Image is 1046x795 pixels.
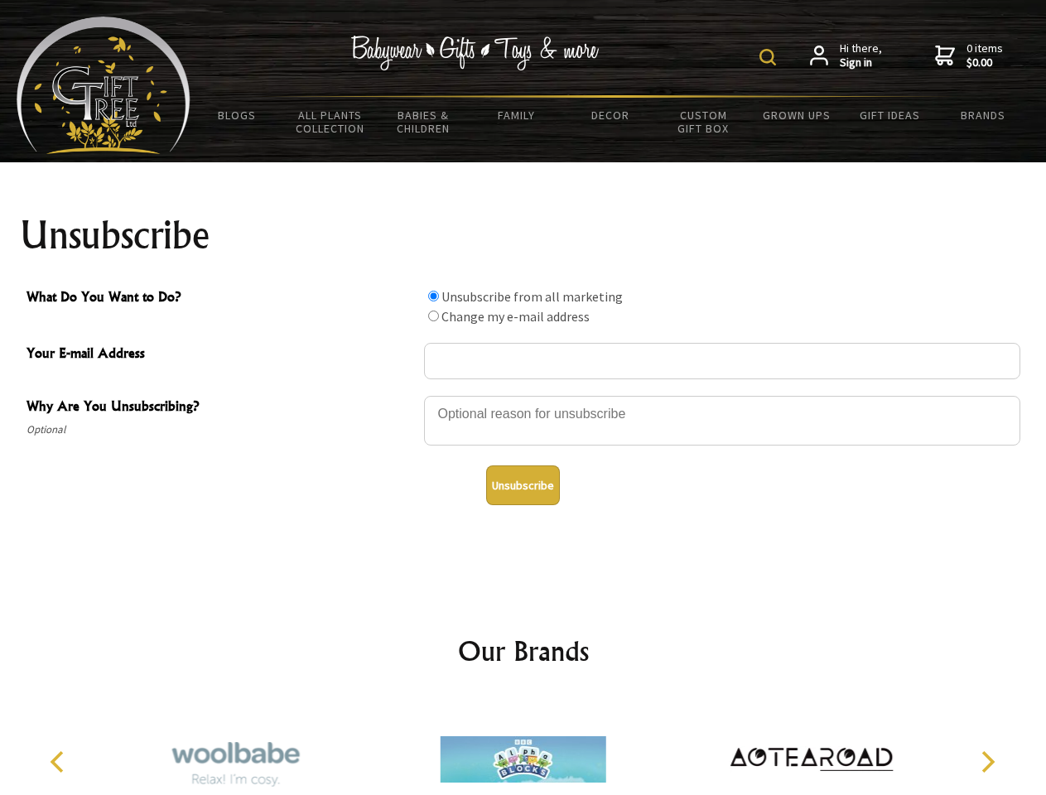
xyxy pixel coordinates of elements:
[470,98,564,132] a: Family
[424,396,1020,446] textarea: Why Are You Unsubscribing?
[843,98,937,132] a: Gift Ideas
[17,17,190,154] img: Babyware - Gifts - Toys and more...
[810,41,882,70] a: Hi there,Sign in
[759,49,776,65] img: product search
[428,311,439,321] input: What Do You Want to Do?
[441,308,590,325] label: Change my e-mail address
[966,41,1003,70] span: 0 items
[969,744,1005,780] button: Next
[935,41,1003,70] a: 0 items$0.00
[27,396,416,420] span: Why Are You Unsubscribing?
[424,343,1020,379] input: Your E-mail Address
[563,98,657,132] a: Decor
[441,288,623,305] label: Unsubscribe from all marketing
[33,631,1014,671] h2: Our Brands
[428,291,439,301] input: What Do You Want to Do?
[20,215,1027,255] h1: Unsubscribe
[27,343,416,367] span: Your E-mail Address
[27,287,416,311] span: What Do You Want to Do?
[41,744,78,780] button: Previous
[966,55,1003,70] strong: $0.00
[351,36,600,70] img: Babywear - Gifts - Toys & more
[27,420,416,440] span: Optional
[657,98,750,146] a: Custom Gift Box
[284,98,378,146] a: All Plants Collection
[190,98,284,132] a: BLOGS
[840,55,882,70] strong: Sign in
[840,41,882,70] span: Hi there,
[486,465,560,505] button: Unsubscribe
[750,98,843,132] a: Grown Ups
[937,98,1030,132] a: Brands
[377,98,470,146] a: Babies & Children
